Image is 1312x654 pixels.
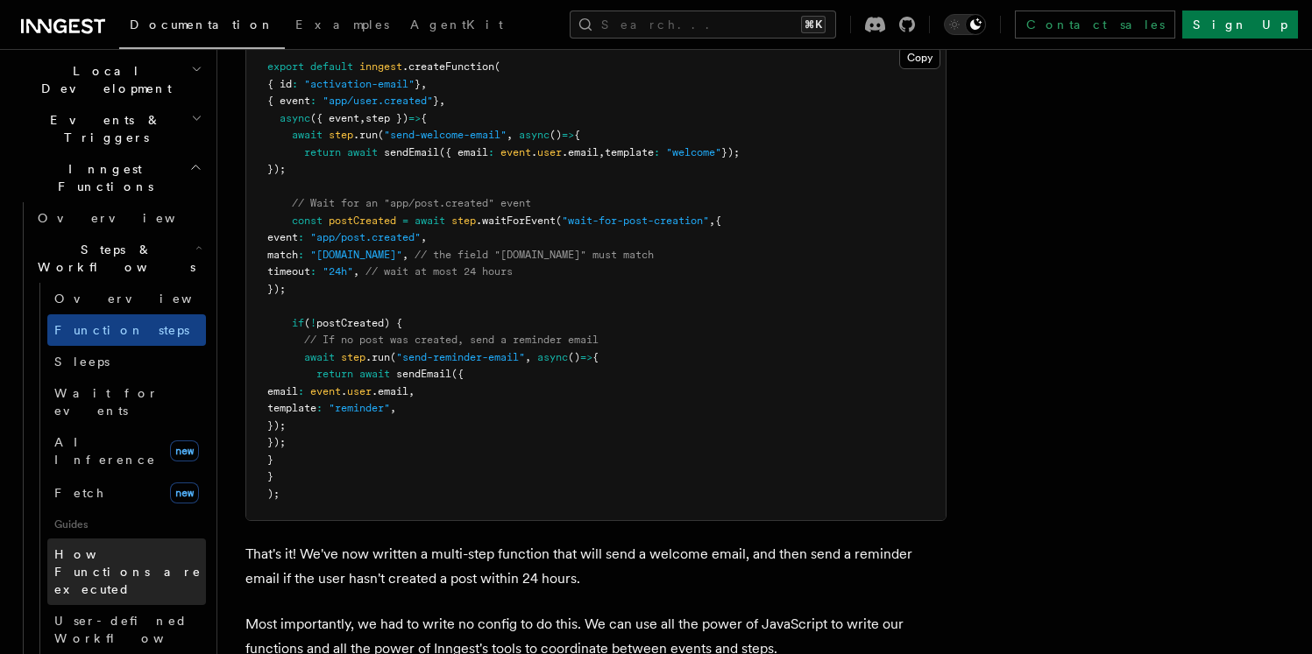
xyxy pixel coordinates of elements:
[1182,11,1298,39] a: Sign Up
[396,368,451,380] span: sendEmail
[310,317,316,329] span: !
[267,419,286,432] span: });
[267,265,310,278] span: timeout
[372,385,408,397] span: .email
[384,146,439,158] span: sendEmail
[408,112,421,124] span: =>
[556,214,562,227] span: (
[550,129,562,141] span: ()
[415,214,445,227] span: await
[47,377,206,426] a: Wait for events
[494,60,500,73] span: (
[439,146,488,158] span: ({ email
[298,385,304,397] span: :
[531,146,537,158] span: .
[47,314,206,346] a: Function steps
[292,197,531,209] span: // Wait for an "app/post.created" event
[267,60,304,73] span: export
[54,435,156,467] span: AI Inference
[310,231,421,243] span: "app/post.created"
[47,283,206,314] a: Overview
[267,402,316,414] span: template
[402,60,494,73] span: .createFunction
[562,214,709,227] span: "wait-for-post-creation"
[359,112,365,124] span: ,
[54,386,159,418] span: Wait for events
[605,146,654,158] span: template
[570,11,836,39] button: Search...⌘K
[347,146,378,158] span: await
[519,129,550,141] span: async
[31,202,206,234] a: Overview
[47,605,206,654] a: User-defined Workflows
[310,385,341,397] span: event
[666,146,721,158] span: "welcome"
[54,323,189,337] span: Function steps
[384,129,507,141] span: "send-welcome-email"
[54,547,202,596] span: How Functions are executed
[280,112,310,124] span: async
[267,231,298,243] span: event
[304,78,415,90] span: "activation-email"
[709,214,715,227] span: ,
[304,146,341,158] span: return
[267,283,286,295] span: });
[390,351,396,363] span: (
[14,111,191,146] span: Events & Triggers
[54,486,105,500] span: Fetch
[402,249,408,261] span: ,
[421,112,427,124] span: {
[267,488,280,500] span: );
[944,14,986,35] button: Toggle dark mode
[323,95,433,107] span: "app/user.created"
[537,351,568,363] span: async
[295,18,389,32] span: Examples
[715,214,721,227] span: {
[488,146,494,158] span: :
[47,510,206,538] span: Guides
[14,62,191,97] span: Local Development
[316,402,323,414] span: :
[47,426,206,475] a: AI Inferencenew
[359,368,390,380] span: await
[415,78,421,90] span: }
[304,317,310,329] span: (
[38,211,218,225] span: Overview
[329,214,396,227] span: postCreated
[580,351,592,363] span: =>
[31,241,195,276] span: Steps & Workflows
[353,265,359,278] span: ,
[267,470,273,482] span: }
[341,351,365,363] span: step
[507,129,513,141] span: ,
[310,112,359,124] span: ({ event
[267,95,310,107] span: { event
[721,146,740,158] span: });
[365,351,390,363] span: .run
[410,18,503,32] span: AgentKit
[341,385,347,397] span: .
[899,46,940,69] button: Copy
[310,265,316,278] span: :
[359,60,402,73] span: inngest
[1015,11,1175,39] a: Contact sales
[267,385,298,397] span: email
[537,146,562,158] span: user
[267,454,273,466] span: }
[390,402,396,414] span: ,
[421,78,427,90] span: ,
[562,146,599,158] span: .email
[267,78,292,90] span: { id
[408,385,415,397] span: ,
[47,538,206,605] a: How Functions are executed
[14,55,206,104] button: Local Development
[347,385,372,397] span: user
[267,163,286,175] span: });
[298,231,304,243] span: :
[525,351,531,363] span: ,
[170,440,199,461] span: new
[365,265,513,278] span: // wait at most 24 hours
[298,249,304,261] span: :
[562,129,574,141] span: =>
[378,129,384,141] span: (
